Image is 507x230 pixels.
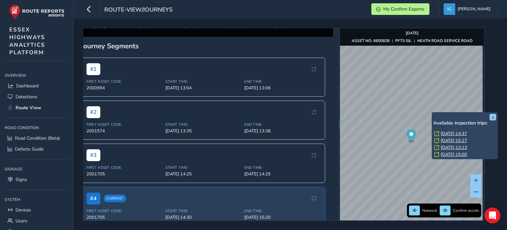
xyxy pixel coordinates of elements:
div: System [5,195,69,205]
span: # 2 [86,106,100,118]
span: Devices [16,207,31,213]
span: First Asset Code: [86,122,161,127]
span: 2001705 [86,171,161,177]
a: Users [5,215,69,226]
div: | | [352,38,473,43]
a: Devices [5,205,69,215]
a: Defects Guide [5,144,69,155]
strong: [DATE] [406,30,419,36]
span: Start Time: [165,122,240,127]
div: Signage [5,164,69,174]
span: [DATE] 14:25 [244,171,319,177]
div: Journey Segments [81,41,328,51]
div: Overview [5,70,69,80]
span: End Time: [244,165,319,170]
a: [DATE] 13:13 [441,145,467,151]
span: Users [16,218,27,224]
span: Start Time: [165,208,240,213]
span: 2000994 [86,85,161,91]
strong: HEATH ROAD SERVICE ROAD [417,38,473,43]
strong: ASSET NO. 6600828 [352,38,389,43]
span: Dashboard [16,83,39,89]
a: [DATE] 14:37 [441,131,467,137]
span: First Asset Code: [86,79,161,84]
span: # 3 [86,149,100,161]
a: Route View [5,102,69,113]
a: Road Condition (Beta) [5,133,69,144]
span: Network [422,208,437,213]
span: Signs [16,176,27,183]
span: 2001705 [86,214,161,220]
span: 2001574 [86,128,161,134]
span: Confirm assets [453,208,479,213]
div: Open Intercom Messenger [485,207,500,223]
span: # 1 [86,63,100,75]
span: Start Time: [165,79,240,84]
span: End Time: [244,208,319,213]
span: First Asset Code: [86,208,161,213]
a: Signs [5,174,69,185]
span: [DATE] 13:38 [244,128,319,134]
button: My Confirm Exports [371,3,429,15]
div: Road Condition [5,123,69,133]
span: End Time: [244,79,319,84]
span: [DATE] 13:35 [165,128,240,134]
span: [DATE] 13:06 [244,85,319,91]
span: [DATE] 14:25 [165,171,240,177]
span: # 4 [86,193,100,205]
span: [PERSON_NAME] [457,3,490,15]
img: diamond-layout [444,3,455,15]
h6: Available inspection trips: [433,120,496,126]
span: [DATE] 13:04 [165,85,240,91]
img: rr logo [9,5,64,20]
span: [DATE] 14:30 [165,214,240,220]
a: Dashboard [5,80,69,91]
span: route-view/journeys [104,6,173,15]
div: Map marker [407,130,416,143]
span: Start Time: [165,165,240,170]
span: Road Condition (Beta) [15,135,60,141]
span: Current [104,195,126,202]
span: ESSEX HIGHWAYS ANALYTICS PLATFORM [9,26,45,56]
span: Route View [16,105,41,111]
span: My Confirm Exports [383,6,424,12]
a: [DATE] 15:27 [441,138,467,144]
button: [PERSON_NAME] [444,3,493,15]
span: End Time: [244,122,319,127]
a: Detections [5,91,69,102]
span: First Asset Code: [86,165,161,170]
span: Defects Guide [15,146,44,152]
strong: PF73 0JL [395,38,412,43]
span: Detections [16,94,37,100]
a: [DATE] 15:00 [441,152,467,158]
span: [DATE] 15:20 [244,214,319,220]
